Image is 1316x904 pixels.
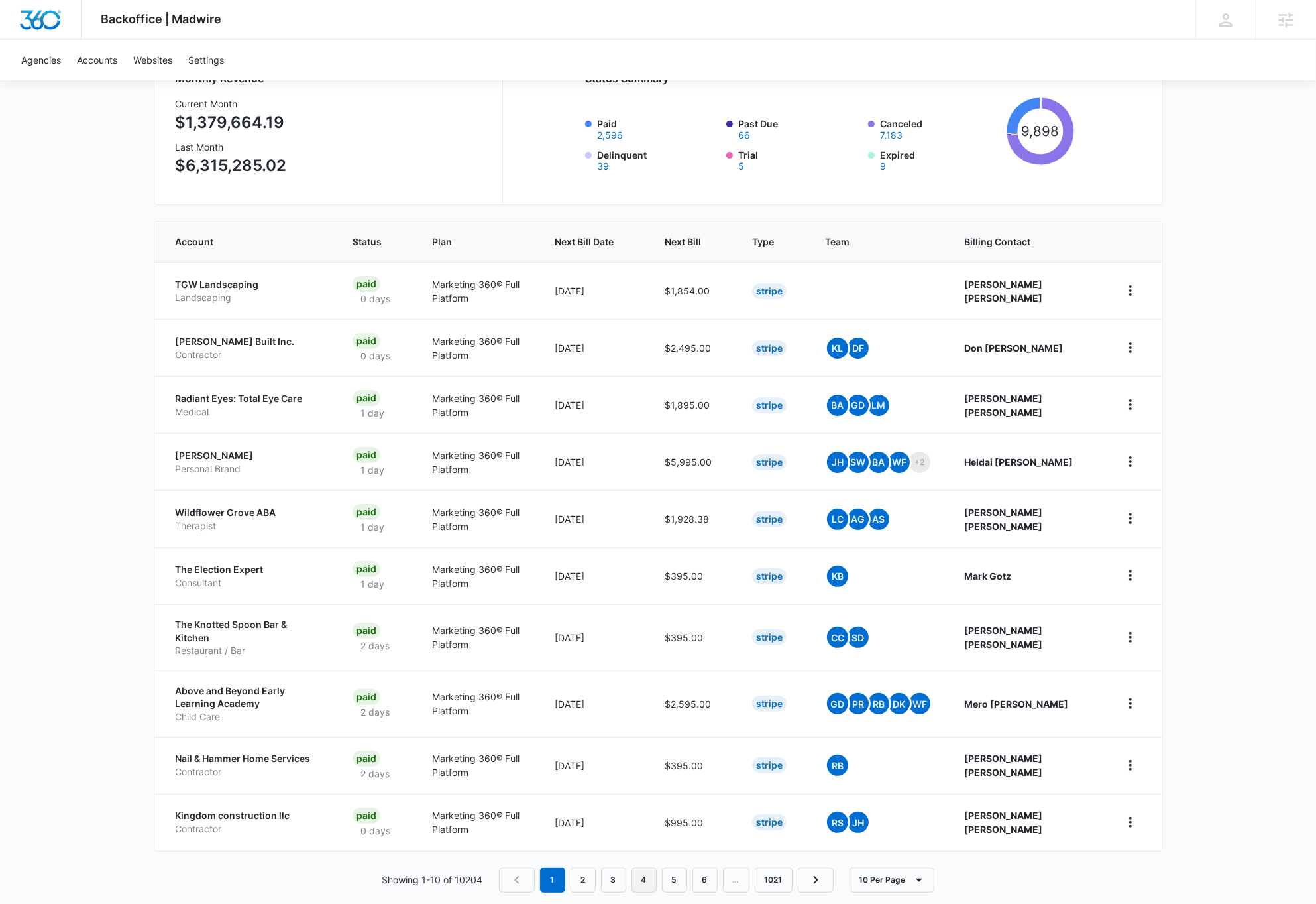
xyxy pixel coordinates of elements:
[964,235,1087,249] span: Billing Contact
[649,737,736,794] td: $395.00
[101,12,222,26] span: Backoffice | Madwire
[176,752,321,778] a: Nail & Hammer Home ServicesContractor
[1120,565,1141,586] button: home
[539,737,649,794] td: [DATE]
[13,40,69,80] a: Agencies
[649,262,736,319] td: $1,854.00
[649,794,736,851] td: $995.00
[1120,508,1141,529] button: home
[880,162,886,171] button: Expired
[539,433,649,490] td: [DATE]
[752,568,787,584] div: Stripe
[1120,280,1141,301] button: home
[964,279,1042,304] strong: [PERSON_NAME] [PERSON_NAME]
[176,684,321,710] p: Above and Beyond Early Learning Academy
[827,338,848,359] span: KL
[649,671,736,737] td: $2,595.00
[880,117,1002,140] label: Canceled
[1120,337,1141,358] button: home
[433,334,523,362] p: Marketing 360® Full Platform
[1120,394,1141,415] button: home
[176,97,287,111] h3: Current Month
[176,449,321,475] a: [PERSON_NAME]Personal Brand
[752,814,787,830] div: Stripe
[827,812,848,833] span: RS
[353,520,392,534] p: 1 day
[353,639,398,653] p: 2 days
[433,562,523,590] p: Marketing 360® Full Platform
[825,235,913,249] span: Team
[738,117,860,140] label: Past Due
[176,449,321,462] p: [PERSON_NAME]
[964,698,1068,710] strong: Mero [PERSON_NAME]
[827,693,848,714] span: GD
[540,868,565,893] em: 1
[433,505,523,533] p: Marketing 360® Full Platform
[353,767,398,781] p: 2 days
[176,462,321,476] p: Personal Brand
[868,395,889,416] span: LM
[827,627,848,648] span: CC
[798,868,834,893] a: Next Page
[125,40,180,80] a: Websites
[848,693,869,714] span: PR
[176,618,321,657] a: The Knotted Spoon Bar & KitchenRestaurant / Bar
[880,131,903,140] button: Canceled
[964,810,1042,835] strong: [PERSON_NAME] [PERSON_NAME]
[353,751,380,767] div: Paid
[649,319,736,376] td: $2,495.00
[176,348,321,361] p: Contractor
[353,447,380,463] div: Paid
[433,391,523,419] p: Marketing 360® Full Platform
[964,507,1042,532] strong: [PERSON_NAME] [PERSON_NAME]
[889,452,910,473] span: WF
[176,506,321,532] a: Wildflower Grove ABATherapist
[964,570,1011,582] strong: Mark Gotz
[555,235,614,249] span: Next Bill Date
[662,868,687,893] a: Page 5
[539,604,649,671] td: [DATE]
[649,547,736,604] td: $395.00
[964,625,1042,650] strong: [PERSON_NAME] [PERSON_NAME]
[433,690,523,718] p: Marketing 360® Full Platform
[752,757,787,773] div: Stripe
[649,376,736,433] td: $1,895.00
[692,868,718,893] a: Page 6
[880,148,1002,171] label: Expired
[176,506,321,519] p: Wildflower Grove ABA
[1120,755,1141,776] button: home
[597,131,623,140] button: Paid
[176,335,321,348] p: [PERSON_NAME] Built Inc.
[176,618,321,644] p: The Knotted Spoon Bar & Kitchen
[752,696,787,712] div: Stripe
[539,319,649,376] td: [DATE]
[176,809,321,822] p: Kingdom construction llc
[539,547,649,604] td: [DATE]
[848,627,869,648] span: SD
[868,452,889,473] span: BA
[827,755,848,776] span: RB
[964,456,1073,468] strong: Heldai [PERSON_NAME]
[382,873,483,887] p: Showing 1-10 of 10204
[649,433,736,490] td: $5,995.00
[176,710,321,724] p: Child Care
[433,277,523,305] p: Marketing 360® Full Platform
[1120,693,1141,714] button: home
[353,504,380,520] div: Paid
[649,490,736,547] td: $1,928.38
[176,752,321,765] p: Nail & Hammer Home Services
[176,154,287,178] p: $6,315,285.02
[1022,123,1060,139] tspan: 9,898
[964,753,1042,778] strong: [PERSON_NAME] [PERSON_NAME]
[752,340,787,356] div: Stripe
[353,808,380,824] div: Paid
[1120,451,1141,472] button: home
[909,452,930,473] span: +2
[176,644,321,657] p: Restaurant / Bar
[180,40,232,80] a: Settings
[353,276,380,292] div: Paid
[889,693,910,714] span: DK
[539,376,649,433] td: [DATE]
[601,868,626,893] a: Page 3
[353,292,398,306] p: 0 days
